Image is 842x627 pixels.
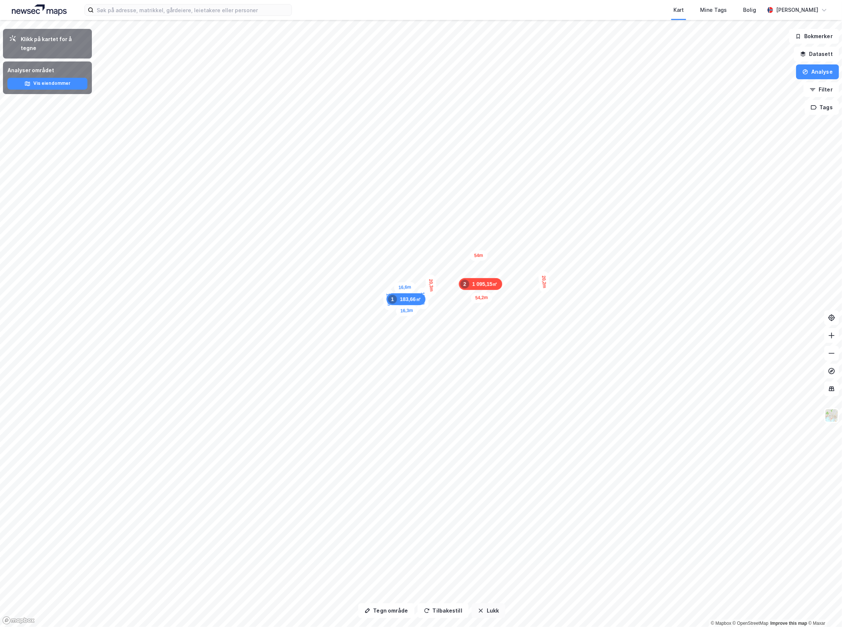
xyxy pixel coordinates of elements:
button: Datasett [794,47,839,61]
button: Bokmerker [789,29,839,44]
div: 2 [460,280,469,289]
a: OpenStreetMap [733,621,769,626]
img: Z [825,408,839,423]
button: Vis eiendommer [7,78,87,90]
div: Kart [673,6,684,14]
a: Improve this map [771,621,807,626]
button: Filter [803,82,839,97]
div: Map marker [425,274,437,296]
div: [PERSON_NAME] [776,6,818,14]
input: Søk på adresse, matrikkel, gårdeiere, leietakere eller personer [94,4,292,16]
button: Lukk [472,603,505,618]
button: Analyse [796,64,839,79]
div: Map marker [387,293,426,305]
iframe: Chat Widget [805,591,842,627]
div: 1 [388,295,397,304]
button: Tags [805,100,839,115]
div: Analyser området [7,66,87,75]
a: Mapbox homepage [2,616,35,625]
a: Mapbox [711,621,731,626]
div: Klikk på kartet for å tegne [21,35,86,53]
button: Tilbakestill [417,603,469,618]
div: Map marker [394,282,416,293]
div: Map marker [470,250,488,261]
div: Map marker [459,278,502,290]
div: Mine Tags [700,6,727,14]
button: Tegn område [358,603,415,618]
img: logo.a4113a55bc3d86da70a041830d287a7e.svg [12,4,67,16]
div: Bolig [743,6,756,14]
div: Map marker [471,292,493,304]
div: Map marker [396,305,417,317]
div: Kontrollprogram for chat [805,591,842,627]
div: Map marker [538,271,550,293]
